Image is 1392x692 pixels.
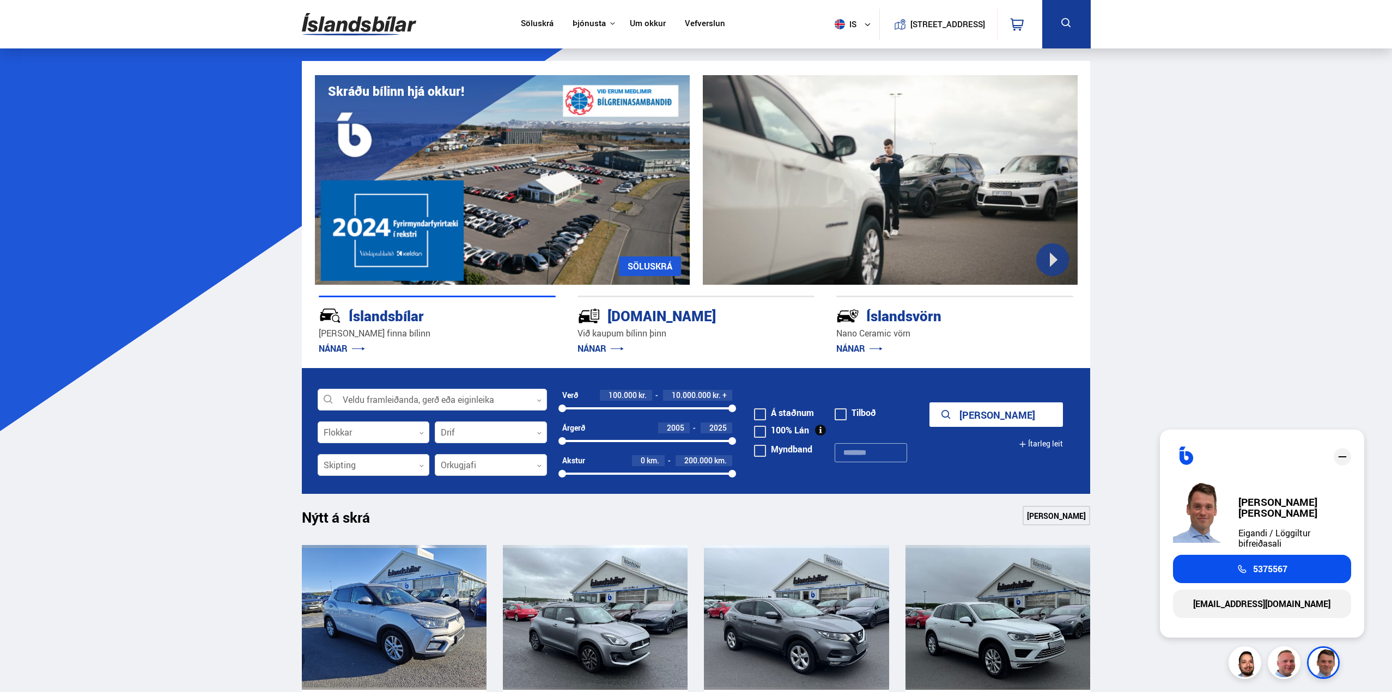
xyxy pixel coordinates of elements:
[830,8,879,40] button: is
[641,455,645,466] span: 0
[722,391,727,400] span: +
[1253,564,1287,574] span: 5375567
[836,304,859,327] img: -Svtn6bYgwAsiwNX.svg
[672,390,711,400] span: 10.000.000
[754,408,814,417] label: Á staðnum
[836,327,1073,340] p: Nano Ceramic vörn
[1269,648,1302,681] img: siFngHWaQ9KaOqBr.png
[714,456,727,465] span: km.
[835,19,845,29] img: svg+xml;base64,PHN2ZyB4bWxucz0iaHR0cDovL3d3dy53My5vcmcvMjAwMC9zdmciIHdpZHRoPSI1MTIiIGhlaWdodD0iNT...
[1334,448,1351,466] div: close
[684,455,713,466] span: 200.000
[319,305,517,324] div: Íslandsbílar
[578,305,776,324] div: [DOMAIN_NAME]
[562,456,585,465] div: Akstur
[319,304,342,327] img: JRvxyua_JYH6wB4c.svg
[830,19,858,29] span: is
[1238,528,1351,548] div: Eigandi / Löggiltur bifreiðasali
[319,327,556,340] p: [PERSON_NAME] finna bílinn
[302,7,416,42] img: G0Ugv5HjCgRt.svg
[1173,590,1351,618] a: [EMAIL_ADDRESS][DOMAIN_NAME]
[521,19,554,30] a: Söluskrá
[630,19,666,30] a: Um okkur
[836,342,883,354] a: NÁNAR
[885,9,991,40] a: [STREET_ADDRESS]
[578,327,814,340] p: Við kaupum bílinn þinn
[1019,432,1063,456] button: Ítarleg leit
[647,456,659,465] span: km.
[754,426,809,434] label: 100% Lán
[562,391,578,400] div: Verð
[835,408,876,417] label: Tilboð
[619,256,681,276] a: SÖLUSKRÁ
[1023,506,1090,525] a: [PERSON_NAME]
[754,445,812,454] label: Myndband
[609,390,637,400] span: 100.000
[1173,555,1351,583] a: 5375567
[915,20,981,29] button: [STREET_ADDRESS]
[713,391,721,400] span: kr.
[1238,497,1351,518] div: [PERSON_NAME] [PERSON_NAME]
[319,342,365,354] a: NÁNAR
[1309,648,1341,681] img: FbJEzSuNWCJXmdc-.webp
[302,509,389,532] h1: Nýtt á skrá
[578,342,624,354] a: NÁNAR
[562,424,585,432] div: Árgerð
[1173,480,1227,543] img: FbJEzSuNWCJXmdc-.webp
[685,19,725,30] a: Vefverslun
[9,4,41,37] button: Open LiveChat chat widget
[573,19,606,29] button: Þjónusta
[578,304,600,327] img: tr5P-W3DuiFaO7aO.svg
[667,422,684,433] span: 2005
[639,391,647,400] span: kr.
[1230,648,1263,681] img: nhp88E3Fdnt1Opn2.png
[328,84,464,99] h1: Skráðu bílinn hjá okkur!
[929,402,1063,427] button: [PERSON_NAME]
[315,75,690,285] img: eKx6w-_Home_640_.png
[836,305,1035,324] div: Íslandsvörn
[709,422,727,433] span: 2025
